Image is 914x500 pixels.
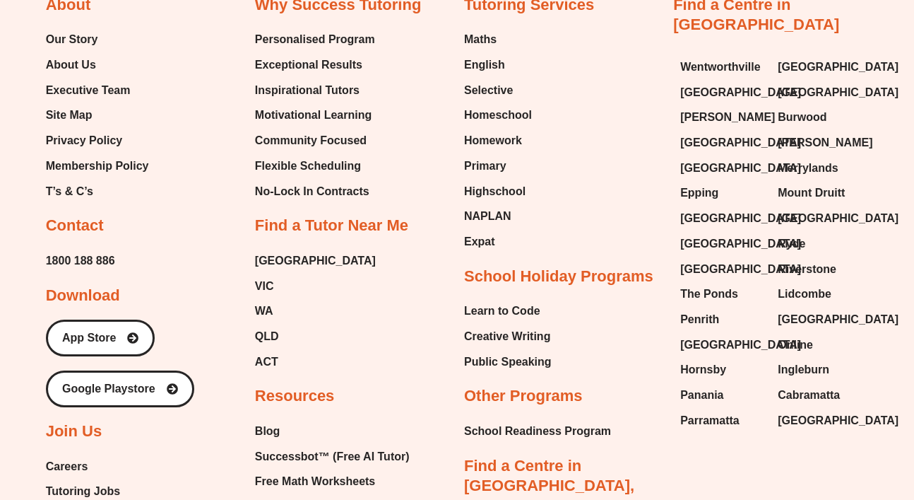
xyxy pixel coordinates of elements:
a: Successbot™ (Free AI Tutor) [255,446,424,467]
a: Wentworthville [680,57,764,78]
span: QLD [255,326,279,347]
span: Flexible Scheduling [255,156,361,177]
a: Primary [464,156,532,177]
span: VIC [255,276,274,297]
span: [GEOGRAPHIC_DATA] [778,309,898,330]
span: Merrylands [778,158,838,179]
span: [GEOGRAPHIC_DATA] [680,82,801,103]
a: Privacy Policy [46,130,149,151]
a: [GEOGRAPHIC_DATA] [778,57,861,78]
h2: Contact [46,216,104,236]
h2: School Holiday Programs [464,267,653,287]
a: [GEOGRAPHIC_DATA] [680,259,764,280]
span: App Store [62,332,116,344]
a: [GEOGRAPHIC_DATA] [778,208,861,229]
span: ACT [255,351,278,373]
span: Online [778,335,813,356]
a: Ryde [778,233,861,255]
a: Riverstone [778,259,861,280]
a: Selective [464,80,532,101]
span: Creative Writing [464,326,550,347]
span: Expat [464,231,495,252]
a: About Us [46,54,149,76]
span: Site Map [46,105,93,126]
a: [GEOGRAPHIC_DATA] [680,208,764,229]
span: Successbot™ (Free AI Tutor) [255,446,410,467]
h2: Other Programs [464,386,583,407]
span: About Us [46,54,96,76]
a: [PERSON_NAME] [778,132,861,153]
span: The Ponds [680,284,738,305]
span: Our Story [46,29,98,50]
span: Inspirational Tutors [255,80,360,101]
span: [GEOGRAPHIC_DATA] [680,132,801,153]
a: [GEOGRAPHIC_DATA] [680,82,764,103]
span: Wentworthville [680,57,761,78]
span: [GEOGRAPHIC_DATA] [778,208,898,229]
span: T’s & C’s [46,181,93,202]
span: Primary [464,156,506,177]
a: [GEOGRAPHIC_DATA] [255,250,376,272]
a: Public Speaking [464,351,552,373]
a: VIC [255,276,376,297]
span: Riverstone [778,259,836,280]
span: [GEOGRAPHIC_DATA] [680,259,801,280]
a: NAPLAN [464,206,532,227]
a: Motivational Learning [255,105,375,126]
a: WA [255,301,376,322]
a: Executive Team [46,80,149,101]
a: QLD [255,326,376,347]
iframe: Chat Widget [672,340,914,500]
a: [GEOGRAPHIC_DATA] [778,309,861,330]
a: Merrylands [778,158,861,179]
a: ACT [255,351,376,373]
span: Community Focused [255,130,367,151]
a: Burwood [778,107,861,128]
span: Blog [255,421,280,442]
a: [GEOGRAPHIC_DATA] [680,158,764,179]
a: Epping [680,182,764,204]
a: Mount Druitt [778,182,861,204]
span: English [464,54,505,76]
span: Maths [464,29,497,50]
a: App Store [46,320,155,356]
span: [PERSON_NAME] [778,132,872,153]
a: [GEOGRAPHIC_DATA] [680,132,764,153]
a: Online [778,335,861,356]
a: Blog [255,421,424,442]
span: Privacy Policy [46,130,123,151]
span: Ryde [778,233,805,255]
span: [GEOGRAPHIC_DATA] [778,57,898,78]
a: 1800 188 886 [46,250,115,272]
a: [GEOGRAPHIC_DATA] [778,82,861,103]
span: Exceptional Results [255,54,362,76]
a: No-Lock In Contracts [255,181,375,202]
span: Executive Team [46,80,131,101]
a: Google Playstore [46,371,194,407]
span: Epping [680,182,718,204]
span: Membership Policy [46,156,149,177]
a: Maths [464,29,532,50]
span: Mount Druitt [778,182,845,204]
span: Homework [464,130,522,151]
a: Learn to Code [464,301,552,322]
span: Highschool [464,181,526,202]
a: Inspirational Tutors [255,80,375,101]
span: NAPLAN [464,206,511,227]
a: School Readiness Program [464,421,611,442]
h2: Join Us [46,421,102,442]
a: [GEOGRAPHIC_DATA] [680,335,764,356]
a: Careers [46,456,167,477]
span: Careers [46,456,88,477]
h2: Download [46,286,120,306]
span: Penrith [680,309,719,330]
span: WA [255,301,273,322]
a: Flexible Scheduling [255,156,375,177]
span: Homeschool [464,105,532,126]
span: Motivational Learning [255,105,372,126]
span: Free Math Worksheets [255,471,375,492]
span: [PERSON_NAME] [680,107,775,128]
